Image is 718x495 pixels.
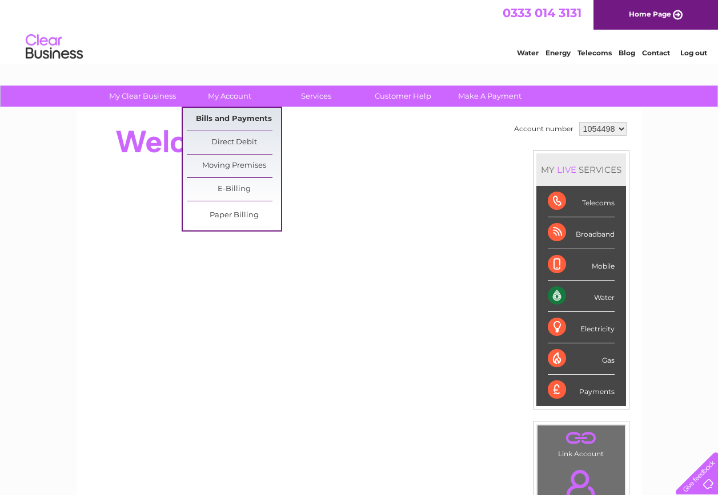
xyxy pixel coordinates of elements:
div: Gas [548,343,615,375]
div: Clear Business is a trading name of Verastar Limited (registered in [GEOGRAPHIC_DATA] No. 3667643... [90,6,629,55]
td: Link Account [537,425,625,461]
div: Electricity [548,312,615,343]
div: MY SERVICES [536,153,626,186]
a: Blog [619,48,635,57]
div: Water [548,281,615,312]
a: Customer Help [356,86,450,107]
a: E-Billing [187,178,281,201]
a: Energy [545,48,571,57]
div: LIVE [555,164,579,175]
a: Paper Billing [187,204,281,227]
a: Water [517,48,539,57]
a: Log out [680,48,707,57]
a: 0333 014 3131 [503,6,581,20]
div: Broadband [548,217,615,249]
img: logo.png [25,30,83,64]
a: Make A Payment [443,86,537,107]
a: Telecoms [577,48,612,57]
td: Account number [511,119,576,139]
a: Bills and Payments [187,108,281,131]
a: Moving Premises [187,155,281,177]
a: Services [269,86,363,107]
a: Direct Debit [187,131,281,154]
a: Contact [642,48,670,57]
a: My Account [182,86,276,107]
a: My Clear Business [95,86,190,107]
a: . [540,428,622,448]
div: Telecoms [548,186,615,217]
div: Payments [548,375,615,405]
div: Mobile [548,249,615,281]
